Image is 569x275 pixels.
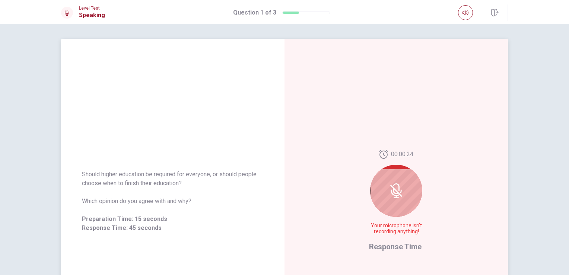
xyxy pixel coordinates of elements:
span: Response Time [369,242,422,251]
h1: Speaking [79,11,105,20]
span: Level Test [79,6,105,11]
span: Response Time: 45 seconds [82,224,264,233]
span: Which opinion do you agree with and why? [82,197,264,206]
h1: Question 1 of 3 [233,8,276,17]
span: Your microphone isn't recording anything! [369,223,423,235]
span: Should higher education be required for everyone, or should people choose when to finish their ed... [82,170,264,188]
span: Preparation Time: 15 seconds [82,215,264,224]
span: 00:00:24 [391,150,413,159]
